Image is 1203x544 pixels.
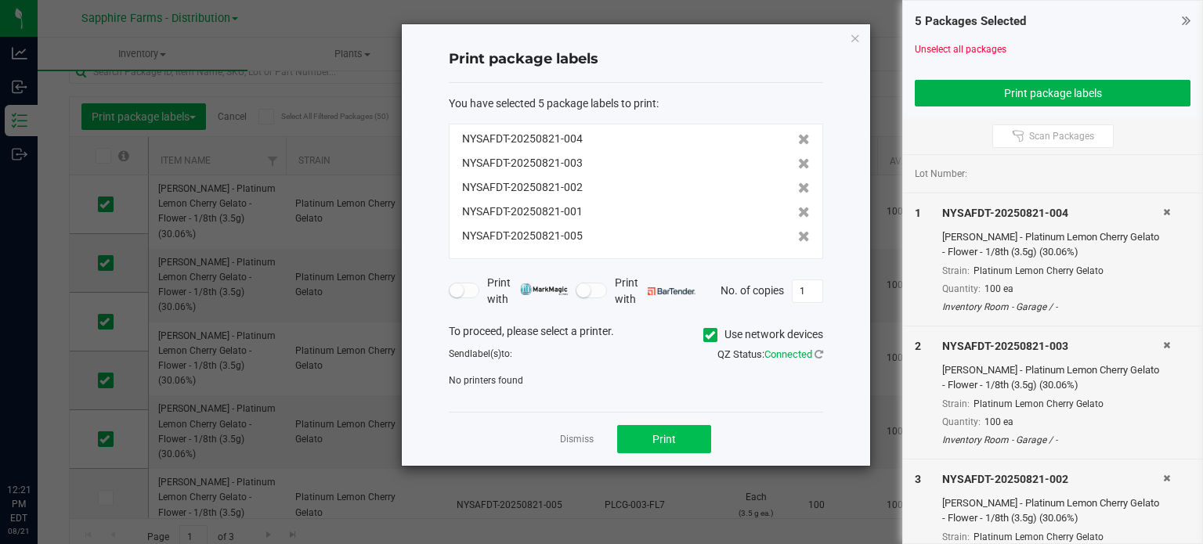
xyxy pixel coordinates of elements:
[942,416,981,427] span: Quantity:
[984,416,1013,427] span: 100 ea
[703,326,823,343] label: Use network devices
[942,265,970,276] span: Strain:
[615,275,695,308] span: Print with
[915,207,921,219] span: 1
[942,229,1163,260] div: [PERSON_NAME] - Platinum Lemon Cherry Gelato - Flower - 1/8th (3.5g) (30.06%)
[974,531,1104,542] span: Platinum Lemon Cherry Gelato
[462,204,583,220] span: NYSAFDT-20250821-001
[915,167,967,181] span: Lot Number:
[764,348,812,360] span: Connected
[717,348,823,360] span: QZ Status:
[942,283,981,294] span: Quantity:
[462,179,583,196] span: NYSAFDT-20250821-002
[449,348,512,359] span: Send to:
[942,433,1163,447] div: Inventory Room - Garage / -
[437,323,835,347] div: To proceed, please select a printer.
[915,340,921,352] span: 2
[560,433,594,446] a: Dismiss
[462,155,583,171] span: NYSAFDT-20250821-003
[942,362,1163,393] div: [PERSON_NAME] - Platinum Lemon Cherry Gelato - Flower - 1/8th (3.5g) (30.06%)
[462,228,583,244] span: NYSAFDT-20250821-005
[942,205,1163,222] div: NYSAFDT-20250821-004
[984,283,1013,294] span: 100 ea
[974,265,1104,276] span: Platinum Lemon Cherry Gelato
[449,49,823,70] h4: Print package labels
[942,471,1163,488] div: NYSAFDT-20250821-002
[487,275,568,308] span: Print with
[942,531,970,542] span: Strain:
[915,473,921,485] span: 3
[915,44,1006,55] a: Unselect all packages
[648,287,695,295] img: bartender.png
[915,80,1190,106] button: Print package labels
[449,375,523,386] span: No printers found
[449,95,823,112] div: :
[942,495,1163,526] div: [PERSON_NAME] - Platinum Lemon Cherry Gelato - Flower - 1/8th (3.5g) (30.06%)
[942,300,1163,314] div: Inventory Room - Garage / -
[617,425,711,453] button: Print
[470,348,501,359] span: label(s)
[942,338,1163,355] div: NYSAFDT-20250821-003
[462,131,583,147] span: NYSAFDT-20250821-004
[652,433,676,445] span: Print
[520,283,568,295] img: mark_magic_cybra.png
[974,398,1104,409] span: Platinum Lemon Cherry Gelato
[942,398,970,409] span: Strain:
[721,283,784,296] span: No. of copies
[449,97,656,110] span: You have selected 5 package labels to print
[1029,130,1094,142] span: Scan Packages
